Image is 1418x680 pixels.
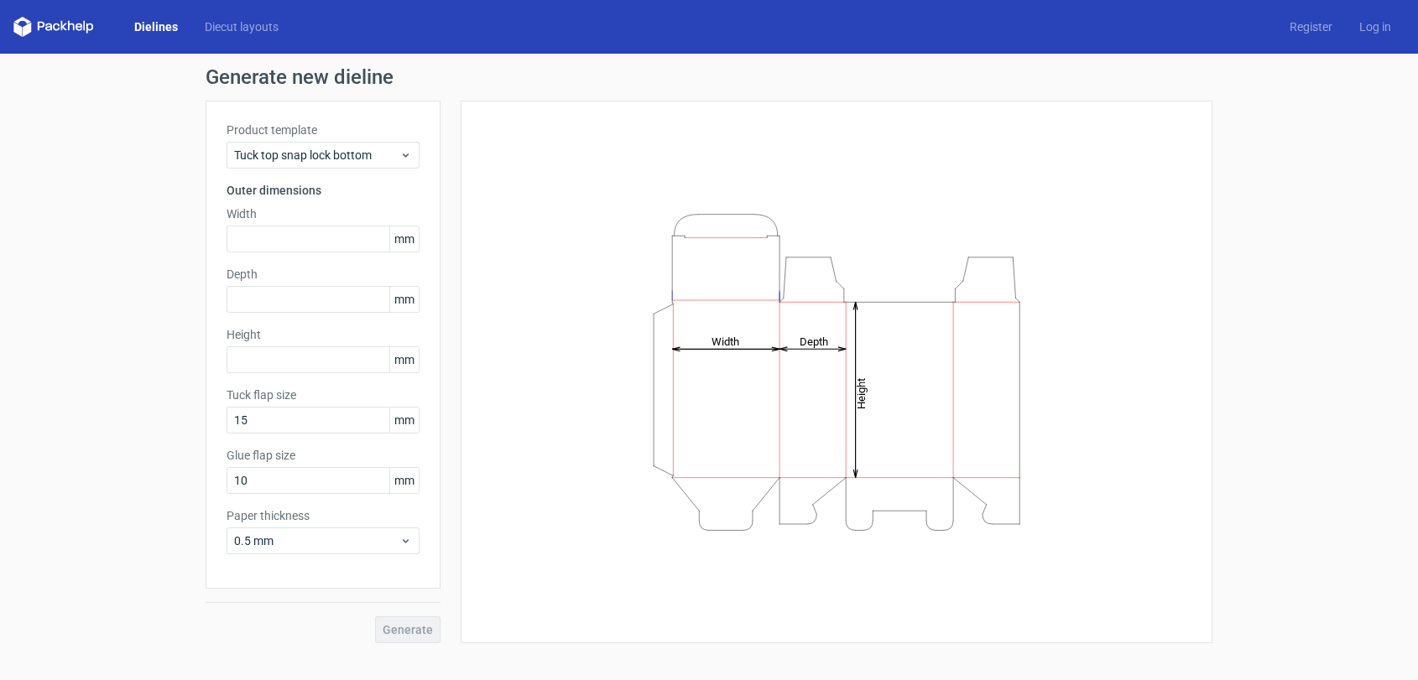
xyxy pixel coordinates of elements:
a: Diecut layouts [191,18,292,35]
a: Log in [1346,18,1405,35]
h3: Outer dimensions [227,182,420,199]
tspan: Height [855,377,868,408]
label: Height [227,326,420,343]
tspan: Width [712,335,739,347]
label: Depth [227,266,420,283]
a: Register [1276,18,1346,35]
label: Paper thickness [227,507,420,524]
label: Width [227,205,420,222]
label: Tuck flap size [227,387,420,403]
a: Dielines [121,18,191,35]
h1: Generate new dieline [206,67,1212,87]
span: mm [389,287,419,312]
span: 0.5 mm [234,532,399,549]
span: mm [389,407,419,433]
span: mm [389,468,419,493]
label: Glue flap size [227,447,420,464]
label: Product template [227,122,420,138]
span: mm [389,347,419,372]
span: Tuck top snap lock bottom [234,147,399,164]
tspan: Depth [800,335,828,347]
span: mm [389,226,419,252]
